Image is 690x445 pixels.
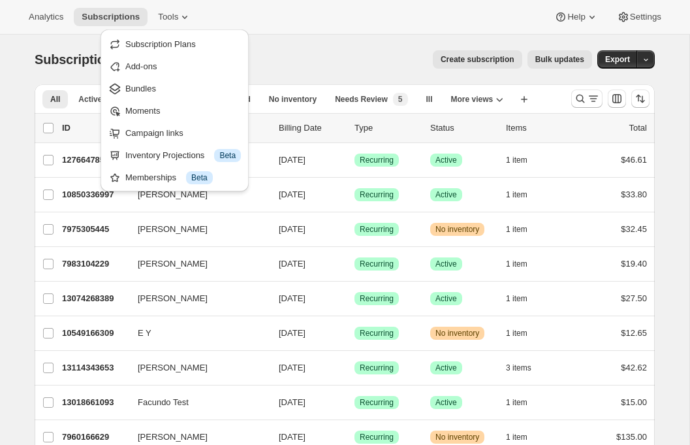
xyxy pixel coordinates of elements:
button: Add-ons [104,56,245,76]
span: Active [435,155,457,165]
button: 3 items [506,359,546,377]
button: Tools [150,8,199,26]
p: 13114343653 [62,361,127,374]
span: [DATE] [279,259,306,269]
span: Recurring [360,397,394,408]
span: Active [435,363,457,373]
button: [PERSON_NAME] [130,254,260,274]
p: 13074268389 [62,292,127,305]
p: Total [629,122,647,135]
span: [DATE] [279,363,306,372]
span: 1 item [506,259,527,269]
span: $42.62 [621,363,647,372]
button: Moments [104,100,245,121]
span: $135.00 [616,432,647,442]
span: Subscription Plans [125,39,196,49]
span: Help [567,12,585,22]
span: Beta [219,150,236,161]
span: Create subscription [441,54,514,65]
button: Memberships [104,167,245,188]
button: Campaign links [104,122,245,143]
button: Settings [609,8,669,26]
button: Inventory Projections [104,144,245,165]
span: Active [435,397,457,408]
span: [DATE] [279,328,306,338]
span: Campaign links [125,128,183,138]
span: Export [605,54,630,65]
span: [DATE] [279,190,306,199]
span: $15.00 [621,397,647,407]
button: Help [546,8,606,26]
span: Active [435,293,457,304]
span: 1 item [506,155,527,165]
button: Create new view [514,90,535,108]
button: [PERSON_NAME] [130,288,260,309]
p: Status [430,122,495,135]
span: Analytics [29,12,63,22]
div: 13018661093Facundo Test[DATE]SuccessRecurringSuccessActive1 item$15.00 [62,393,647,412]
span: 1 item [506,432,527,442]
span: [PERSON_NAME] [138,257,208,271]
span: Active [435,259,457,269]
span: [PERSON_NAME] [138,431,208,444]
span: Subscriptions [82,12,140,22]
div: 12766478565[PERSON_NAME][DATE]SuccessRecurringSuccessActive1 item$46.61 [62,151,647,169]
p: 7983104229 [62,257,127,271]
button: 1 item [506,324,542,342]
span: Recurring [360,224,394,235]
span: Bulk updates [535,54,584,65]
span: No inventory [435,432,479,442]
span: $27.50 [621,293,647,303]
button: 1 item [506,186,542,204]
p: ID [62,122,127,135]
span: Settings [630,12,661,22]
button: Subscriptions [74,8,148,26]
span: Beta [191,173,208,183]
span: [PERSON_NAME] [138,223,208,236]
div: 10850336997[PERSON_NAME][DATE]SuccessRecurringSuccessActive1 item$33.80 [62,186,647,204]
span: Active [435,190,457,200]
button: Facundo Test [130,392,260,413]
button: Bundles [104,78,245,99]
span: Recurring [360,363,394,373]
span: No inventory [269,94,317,105]
span: 3 items [506,363,531,373]
div: IDCustomerBilling DateTypeStatusItemsTotal [62,122,647,135]
p: 7960166629 [62,431,127,444]
div: 13114343653[PERSON_NAME][DATE]SuccessRecurringSuccessActive3 items$42.62 [62,359,647,377]
div: Inventory Projections [125,149,241,162]
span: [DATE] [279,155,306,165]
p: Billing Date [279,122,344,135]
span: [PERSON_NAME] [138,361,208,374]
span: $12.65 [621,328,647,338]
span: $19.40 [621,259,647,269]
span: E Y [138,327,151,340]
p: 10549166309 [62,327,127,340]
div: 13074268389[PERSON_NAME][DATE]SuccessRecurringSuccessActive1 item$27.50 [62,289,647,308]
span: 1 item [506,224,527,235]
span: $33.80 [621,190,647,199]
span: 5 [398,94,403,105]
button: Analytics [21,8,71,26]
span: lll [426,94,433,105]
span: 1 item [506,293,527,304]
button: Create subscription [433,50,522,69]
button: [PERSON_NAME] [130,219,260,240]
span: Facundo Test [138,396,189,409]
span: All [50,94,60,105]
p: 13018661093 [62,396,127,409]
p: 7975305445 [62,223,127,236]
div: Type [354,122,420,135]
div: Memberships [125,171,241,184]
span: 1 item [506,328,527,338]
button: Subscription Plans [104,33,245,54]
span: No inventory [435,224,479,235]
button: Bulk updates [527,50,592,69]
span: Recurring [360,328,394,338]
span: Add-ons [125,61,157,71]
span: Moments [125,106,160,116]
span: $46.61 [621,155,647,165]
span: No inventory [435,328,479,338]
span: Needs Review [335,94,388,105]
span: [DATE] [279,432,306,442]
